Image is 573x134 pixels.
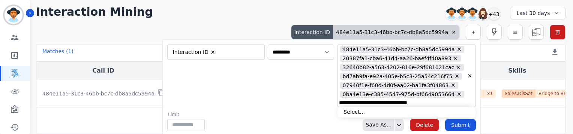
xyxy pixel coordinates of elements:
button: Remove all [467,73,472,79]
li: 07940f1e-f60d-4d0f-aa02-ba1fa3f04863 [340,82,458,89]
p: 484e11a5-31c3-46bb-bc7c-db8a5dc5994a [42,90,154,97]
button: Remove 20387fa1-cba6-41d4-aa26-baef4f40a893 [453,55,458,61]
div: Matches ( 1 ) [42,48,73,58]
button: Remove Interaction ID [210,49,216,55]
button: Skills [508,66,526,75]
div: +43 [487,7,500,20]
ul: selected options [339,45,465,107]
button: Remove bd7ab9fa-e92a-405e-b5c3-25a54c216f75 [454,73,460,79]
button: Remove 484e11a5-31c3-46bb-bc7c-db8a5dc5994a [456,46,462,52]
span: x 1 [484,89,496,98]
button: Delete [410,119,439,131]
li: Select... [337,107,475,118]
button: Remove 0ba4e13e-c385-4547-975d-bf6649053664 [456,91,462,97]
label: Limit [168,112,205,118]
div: Save As... [363,119,391,131]
div: Last 30 days [510,7,565,19]
div: 484e11a5-31c3-46bb-bc7c-db8a5dc5994a [333,25,459,39]
h1: Interaction Mining [36,5,153,19]
div: Interaction ID [291,25,333,39]
li: 32640b82-a563-4202-816e-29f681021cac [340,64,464,71]
span: Sales,DisSat [502,89,535,98]
button: Call ID [92,66,114,75]
li: 484e11a5-31c3-46bb-bc7c-db8a5dc5994a [340,46,464,53]
img: Bordered avatar [4,6,22,24]
ul: selected options [169,48,260,57]
button: Remove 07940f1e-f60d-4d0f-aa02-ba1fa3f04863 [450,82,456,88]
button: Remove 32640b82-a563-4202-816e-29f681021cac [456,64,461,70]
li: 20387fa1-cba6-41d4-aa26-baef4f40a893 [340,55,461,62]
li: bd7ab9fa-e92a-405e-b5c3-25a54c216f75 [340,73,462,80]
button: Submit [445,119,476,131]
li: Interaction ID [170,49,218,56]
li: 0ba4e13e-c385-4547-975d-bf6649053664 [340,91,464,98]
